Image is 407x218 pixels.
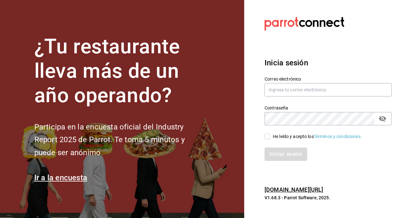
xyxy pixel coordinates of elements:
label: Contraseña [265,106,392,110]
h3: Inicia sesión [265,57,392,69]
a: Ir a la encuesta [34,173,87,182]
h2: Participa en la encuesta oficial del Industry Report 2025 de Parrot. Te toma 5 minutos y puede se... [34,121,206,159]
label: Correo electrónico [265,77,392,81]
div: He leído y acepto los [273,133,362,140]
input: Ingresa tu correo electrónico [265,83,392,96]
a: Términos y condiciones. [314,134,362,139]
a: [DOMAIN_NAME][URL] [265,186,323,193]
h1: ¿Tu restaurante lleva más de un año operando? [34,35,206,108]
button: passwordField [377,113,388,124]
p: V1.68.3 - Parrot Software, 2025. [265,195,392,201]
